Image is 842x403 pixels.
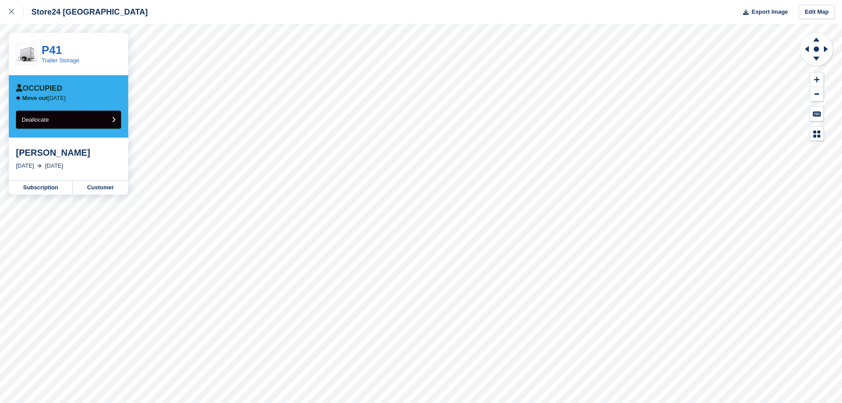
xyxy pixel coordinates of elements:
[16,147,121,158] div: [PERSON_NAME]
[37,164,42,168] img: arrow-right-light-icn-cde0832a797a2874e46488d9cf13f60e5c3a73dbe684e267c42b8395dfbc2abf.svg
[9,180,73,195] a: Subscription
[22,116,49,123] span: Deallocate
[23,7,148,17] div: Store24 [GEOGRAPHIC_DATA]
[23,95,66,102] p: [DATE]
[73,180,128,195] a: Customer
[23,95,48,101] span: Move out
[16,111,121,129] button: Deallocate
[42,43,62,57] a: P41
[16,46,37,61] img: Small%20Trailer.png
[810,73,823,87] button: Zoom In
[738,5,788,19] button: Export Image
[799,5,835,19] a: Edit Map
[810,87,823,102] button: Zoom Out
[42,57,80,64] a: Trailer Storage
[810,127,823,141] button: Map Legend
[16,84,62,93] div: Occupied
[16,161,34,170] div: [DATE]
[16,96,20,100] img: arrow-left-icn-90495f2de72eb5bd0bd1c3c35deca35cc13f817d75bef06ecd7c0b315636ce7e.svg
[45,161,63,170] div: [DATE]
[810,107,823,121] button: Keyboard Shortcuts
[751,8,788,16] span: Export Image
